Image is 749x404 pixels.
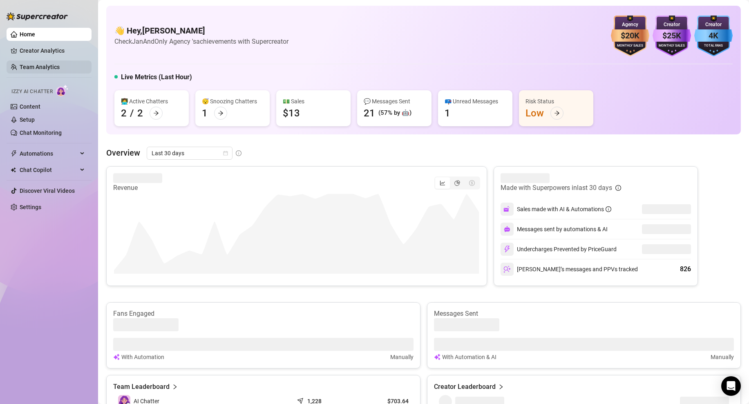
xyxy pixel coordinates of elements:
article: Manually [390,353,414,362]
span: right [172,382,178,392]
div: Sales made with AI & Automations [517,205,611,214]
article: Manually [711,353,734,362]
span: pie-chart [454,180,460,186]
a: Creator Analytics [20,44,85,57]
h4: 👋 Hey, [PERSON_NAME] [114,25,288,36]
span: dollar-circle [469,180,475,186]
a: Team Analytics [20,64,60,70]
img: logo-BBDzfeDw.svg [7,12,68,20]
div: 1 [445,107,450,120]
span: info-circle [236,150,241,156]
div: Monthly Sales [653,43,691,49]
div: Creator [653,21,691,29]
div: Risk Status [525,97,587,106]
div: 2 [137,107,143,120]
a: Discover Viral Videos [20,187,75,194]
article: Check JanAndOnly Agency 's achievements with Supercreator [114,36,288,47]
a: Setup [20,116,35,123]
span: thunderbolt [11,150,17,157]
a: Home [20,31,35,38]
article: Overview [106,147,140,159]
h5: Live Metrics (Last Hour) [121,72,192,82]
div: (57% by 🤖) [378,108,411,118]
img: svg%3e [504,226,510,232]
div: [PERSON_NAME]’s messages and PPVs tracked [501,263,638,276]
span: line-chart [440,180,445,186]
article: Fans Engaged [113,309,414,318]
a: Content [20,103,40,110]
div: $13 [283,107,300,120]
span: Chat Copilot [20,163,78,176]
img: Chat Copilot [11,167,16,173]
div: 1 [202,107,208,120]
span: Izzy AI Chatter [11,88,53,96]
article: Revenue [113,183,162,193]
a: Settings [20,204,41,210]
div: 4K [694,29,733,42]
img: svg%3e [503,205,511,213]
div: segmented control [434,176,480,190]
img: purple-badge-B9DA21FR.svg [653,16,691,56]
div: 💬 Messages Sent [364,97,425,106]
div: Total Fans [694,43,733,49]
div: 💵 Sales [283,97,344,106]
div: 21 [364,107,375,120]
div: 2 [121,107,127,120]
article: Made with Superpowers in last 30 days [501,183,612,193]
span: send [297,396,305,404]
div: Undercharges Prevented by PriceGuard [501,243,617,256]
a: Chat Monitoring [20,129,62,136]
article: Team Leaderboard [113,382,170,392]
img: blue-badge-DgoSNQY1.svg [694,16,733,56]
div: 👩‍💻 Active Chatters [121,97,182,106]
span: Automations [20,147,78,160]
span: Last 30 days [152,147,228,159]
img: svg%3e [503,246,511,253]
div: Messages sent by automations & AI [501,223,608,236]
img: svg%3e [503,266,511,273]
img: bronze-badge-qSZam9Wu.svg [611,16,649,56]
div: Monthly Sales [611,43,649,49]
article: Messages Sent [434,309,734,318]
div: Agency [611,21,649,29]
img: AI Chatter [56,85,69,96]
div: $20K [611,29,649,42]
article: Creator Leaderboard [434,382,496,392]
div: 826 [680,264,691,274]
span: info-circle [606,206,611,212]
span: arrow-right [554,110,560,116]
span: arrow-right [153,110,159,116]
img: svg%3e [113,353,120,362]
span: arrow-right [218,110,224,116]
div: $25K [653,29,691,42]
span: right [498,382,504,392]
div: 📪 Unread Messages [445,97,506,106]
span: info-circle [615,185,621,191]
div: Open Intercom Messenger [721,376,741,396]
img: svg%3e [434,353,440,362]
span: calendar [223,151,228,156]
div: Creator [694,21,733,29]
article: With Automation & AI [442,353,496,362]
div: 😴 Snoozing Chatters [202,97,263,106]
article: With Automation [121,353,164,362]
